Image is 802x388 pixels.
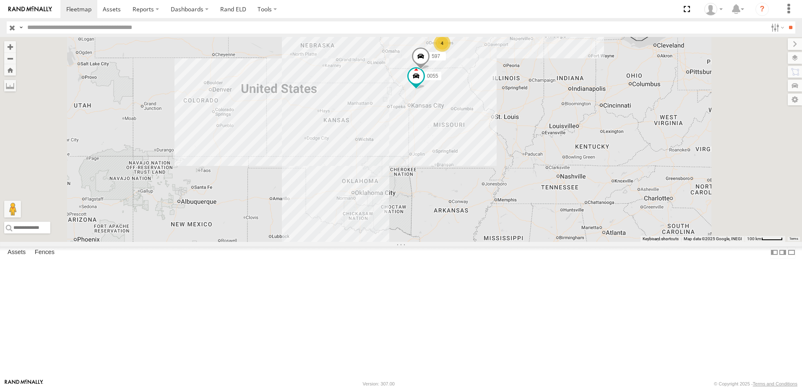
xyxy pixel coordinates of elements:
img: rand-logo.svg [8,6,52,12]
label: Fences [31,246,59,258]
div: Version: 307.00 [363,381,395,386]
span: 100 km [747,236,761,241]
label: Measure [4,80,16,92]
a: Terms (opens in new tab) [789,237,798,241]
button: Zoom out [4,52,16,64]
div: 4 [434,35,450,52]
a: Terms and Conditions [753,381,797,386]
span: Map data ©2025 Google, INEGI [684,236,742,241]
button: Zoom in [4,41,16,52]
span: 0055 [427,73,438,79]
a: Visit our Website [5,380,43,388]
label: Dock Summary Table to the Right [779,246,787,259]
label: Map Settings [788,94,802,105]
label: Search Query [18,21,24,34]
button: Zoom Home [4,64,16,76]
button: Map Scale: 100 km per 47 pixels [745,236,785,242]
span: 597 [432,54,440,60]
div: © Copyright 2025 - [714,381,797,386]
label: Dock Summary Table to the Left [770,246,779,259]
label: Hide Summary Table [787,246,796,259]
label: Assets [3,246,30,258]
button: Drag Pegman onto the map to open Street View [4,201,21,218]
i: ? [755,3,769,16]
label: Search Filter Options [768,21,786,34]
div: Tim Zylstra [701,3,726,16]
button: Keyboard shortcuts [643,236,679,242]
